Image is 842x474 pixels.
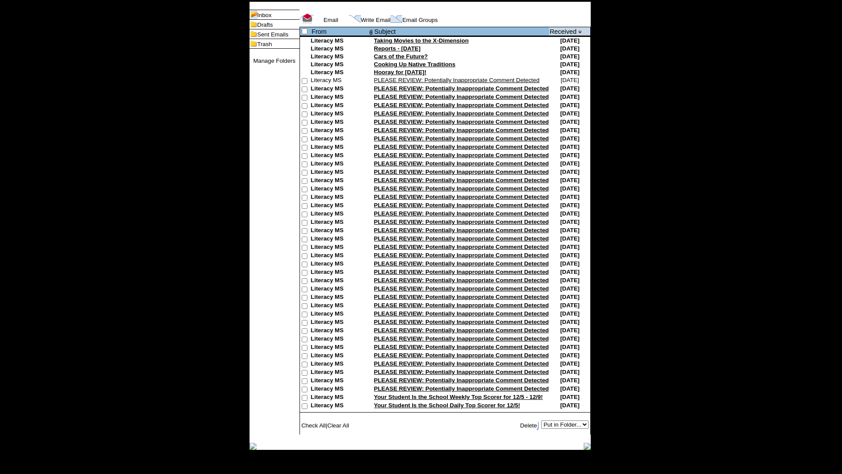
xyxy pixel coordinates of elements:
[560,269,579,275] nobr: [DATE]
[560,169,579,175] nobr: [DATE]
[374,219,549,225] a: PLEASE REVIEW: Potentially Inappropriate Comment Detected
[374,394,543,400] a: Your Student Is the School Weekly Top Scorer for 12/5 - 12/9!
[250,39,257,48] img: folder_icon.gif
[311,402,368,410] td: Literacy MS
[311,285,368,294] td: Literacy MS
[374,344,549,350] a: PLEASE REVIEW: Potentially Inappropriate Comment Detected
[361,17,391,23] a: Write Email
[560,127,579,133] nobr: [DATE]
[374,319,549,325] a: PLEASE REVIEW: Potentially Inappropriate Comment Detected
[560,319,579,325] nobr: [DATE]
[257,31,289,38] a: Sent Emails
[560,352,579,359] nobr: [DATE]
[560,277,579,284] nobr: [DATE]
[560,37,579,44] nobr: [DATE]
[374,310,549,317] a: PLEASE REVIEW: Potentially Inappropriate Comment Detected
[374,277,549,284] a: PLEASE REVIEW: Potentially Inappropriate Comment Detected
[560,93,579,100] nobr: [DATE]
[374,169,549,175] a: PLEASE REVIEW: Potentially Inappropriate Comment Detected
[560,185,579,192] nobr: [DATE]
[311,319,368,327] td: Literacy MS
[257,41,272,47] a: Trash
[311,269,368,277] td: Literacy MS
[560,61,579,68] nobr: [DATE]
[311,152,368,160] td: Literacy MS
[374,127,549,133] a: PLEASE REVIEW: Potentially Inappropriate Comment Detected
[250,10,257,19] img: folder_icon_pick.gif
[311,344,368,352] td: Literacy MS
[311,302,368,310] td: Literacy MS
[374,61,456,68] a: Cooking Up Native Traditions
[560,335,579,342] nobr: [DATE]
[311,210,368,219] td: Literacy MS
[311,61,368,69] td: Literacy MS
[311,85,368,93] td: Literacy MS
[560,360,579,367] nobr: [DATE]
[311,352,368,360] td: Literacy MS
[311,69,368,77] td: Literacy MS
[374,377,549,384] a: PLEASE REVIEW: Potentially Inappropriate Comment Detected
[560,260,579,267] nobr: [DATE]
[312,28,327,35] a: From
[560,244,579,250] nobr: [DATE]
[560,202,579,208] nobr: [DATE]
[560,85,579,92] nobr: [DATE]
[374,210,549,217] a: PLEASE REVIEW: Potentially Inappropriate Comment Detected
[300,434,591,435] img: black_spacer.gif
[327,422,349,429] a: Clear All
[374,93,549,100] a: PLEASE REVIEW: Potentially Inappropriate Comment Detected
[311,377,368,385] td: Literacy MS
[374,235,549,242] a: PLEASE REVIEW: Potentially Inappropriate Comment Detected
[560,69,579,75] nobr: [DATE]
[374,135,549,142] a: PLEASE REVIEW: Potentially Inappropriate Comment Detected
[560,369,579,375] nobr: [DATE]
[368,28,374,36] img: attach file
[560,327,579,334] nobr: [DATE]
[374,110,549,117] a: PLEASE REVIEW: Potentially Inappropriate Comment Detected
[374,185,549,192] a: PLEASE REVIEW: Potentially Inappropriate Comment Detected
[560,385,579,392] nobr: [DATE]
[374,194,549,200] a: PLEASE REVIEW: Potentially Inappropriate Comment Detected
[250,29,257,39] img: folder_icon.gif
[374,260,549,267] a: PLEASE REVIEW: Potentially Inappropriate Comment Detected
[311,202,368,210] td: Literacy MS
[560,177,579,183] nobr: [DATE]
[311,244,368,252] td: Literacy MS
[560,310,579,317] nobr: [DATE]
[560,118,579,125] nobr: [DATE]
[311,294,368,302] td: Literacy MS
[549,28,576,35] a: Received
[560,285,579,292] nobr: [DATE]
[257,22,273,28] a: Drafts
[374,202,549,208] a: PLEASE REVIEW: Potentially Inappropriate Comment Detected
[311,394,368,402] td: Literacy MS
[560,45,579,52] nobr: [DATE]
[311,185,368,194] td: Literacy MS
[560,144,579,150] nobr: [DATE]
[374,269,549,275] a: PLEASE REVIEW: Potentially Inappropriate Comment Detected
[374,69,427,75] a: Hooray for [DATE]!
[253,57,295,64] a: Manage Folders
[311,360,368,369] td: Literacy MS
[520,422,537,429] a: Delete
[311,37,368,45] td: Literacy MS
[311,335,368,344] td: Literacy MS
[301,422,326,429] a: Check All
[560,135,579,142] nobr: [DATE]
[374,160,549,167] a: PLEASE REVIEW: Potentially Inappropriate Comment Detected
[374,118,549,125] a: PLEASE REVIEW: Potentially Inappropriate Comment Detected
[374,327,549,334] a: PLEASE REVIEW: Potentially Inappropriate Comment Detected
[374,53,428,60] a: Cars of the Future?
[374,102,549,108] a: PLEASE REVIEW: Potentially Inappropriate Comment Detected
[402,17,438,23] a: Email Groups
[374,285,549,292] a: PLEASE REVIEW: Potentially Inappropriate Comment Detected
[311,127,368,135] td: Literacy MS
[374,227,549,233] a: PLEASE REVIEW: Potentially Inappropriate Comment Detected
[374,402,521,409] a: Your Student Is the School Daily Top Scorer for 12/5!
[311,219,368,227] td: Literacy MS
[374,352,549,359] a: PLEASE REVIEW: Potentially Inappropriate Comment Detected
[560,394,579,400] nobr: [DATE]
[560,377,579,384] nobr: [DATE]
[311,260,368,269] td: Literacy MS
[560,294,579,300] nobr: [DATE]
